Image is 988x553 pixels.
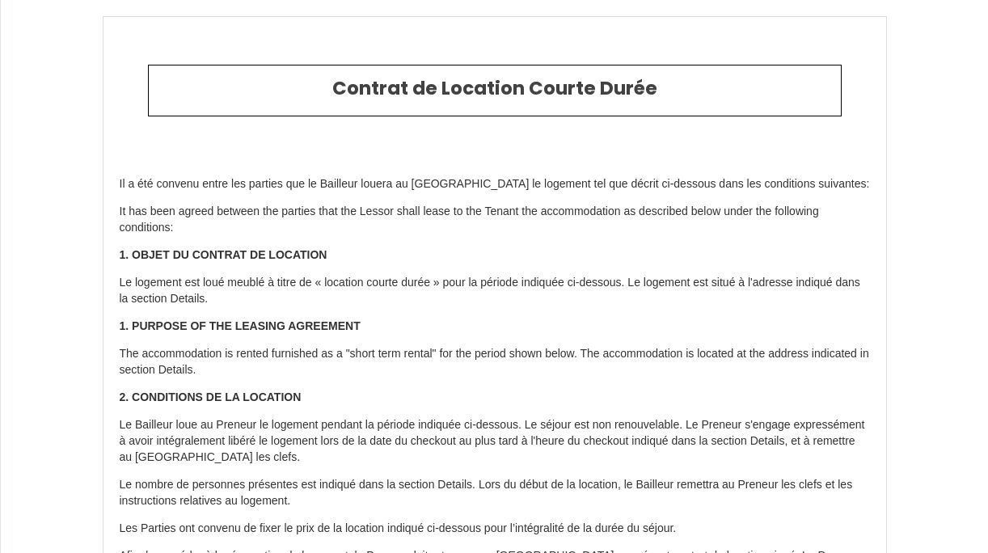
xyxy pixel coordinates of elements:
p: Les Parties ont convenu de fixer le prix de la location indiqué ci-dessous pour l’intégralité de ... [120,521,870,537]
p: It has been agreed between the parties that the Lessor shall lease to the Tenant the accommodatio... [120,204,870,236]
b: 1. OBJET DU CONTRAT DE LOCATION [120,248,327,261]
h2: Contrat de Location Courte Durée [161,78,829,100]
b: 1. PURPOSE OF THE LEASING AGREEMENT [120,319,361,332]
p: Il a été convenu entre les parties que le Bailleur louera au [GEOGRAPHIC_DATA] le logement tel qu... [120,176,870,192]
p: Le nombre de personnes présentes est indiqué dans la section Details. Lors du début de la locatio... [120,477,870,509]
p: The accommodation is rented furnished as a "short term rental" for the period shown below. The ac... [120,346,870,378]
p: Le Bailleur loue au Preneur le logement pendant la période indiquée ci-dessous. Le séjour est non... [120,417,870,466]
b: 2. CONDITIONS DE LA LOCATION [120,390,302,403]
p: Le logement est loué meublé à titre de « location courte durée » pour la période indiquée ci-dess... [120,275,870,307]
